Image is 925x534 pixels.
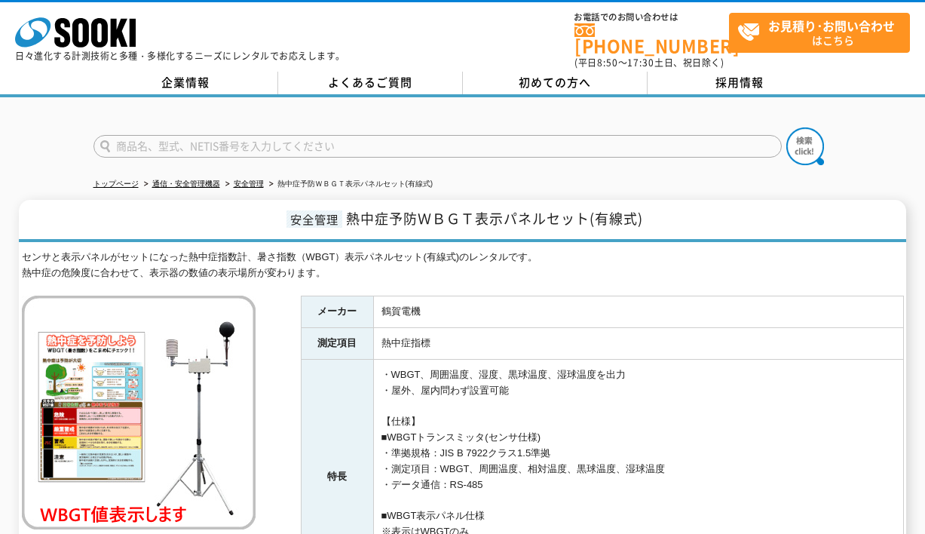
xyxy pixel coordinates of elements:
span: はこちら [737,14,909,51]
a: 安全管理 [234,180,264,188]
th: メーカー [301,296,373,328]
a: トップページ [93,180,139,188]
a: 採用情報 [648,72,832,94]
a: [PHONE_NUMBER] [574,23,729,54]
a: 通信・安全管理機器 [152,180,220,188]
li: 熱中症予防ＷＢＧＴ表示パネルセット(有線式) [266,176,433,192]
span: 8:50 [597,56,618,69]
span: (平日 ～ 土日、祝日除く) [574,56,724,69]
a: 企業情報 [93,72,278,94]
img: btn_search.png [786,127,824,165]
a: よくあるご質問 [278,72,463,94]
img: 熱中症予防ＷＢＧＴ表示パネルセット(有線式) [22,296,256,529]
a: 初めての方へ [463,72,648,94]
a: お見積り･お問い合わせはこちら [729,13,910,53]
td: 熱中症指標 [373,328,903,360]
span: 初めての方へ [519,74,591,91]
span: 安全管理 [286,210,342,228]
strong: お見積り･お問い合わせ [768,17,895,35]
td: 鶴賀電機 [373,296,903,328]
span: 17:30 [627,56,654,69]
span: 熱中症予防ＷＢＧＴ表示パネルセット(有線式) [346,208,643,229]
th: 測定項目 [301,328,373,360]
span: お電話でのお問い合わせは [574,13,729,22]
input: 商品名、型式、NETIS番号を入力してください [93,135,782,158]
p: 日々進化する計測技術と多種・多様化するニーズにレンタルでお応えします。 [15,51,345,60]
div: センサと表示パネルがセットになった熱中症指数計、暑さ指数（WBGT）表示パネルセット(有線式)のレンタルです。 熱中症の危険度に合わせて、表示器の数値の表示場所が変わります。 [22,250,904,281]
